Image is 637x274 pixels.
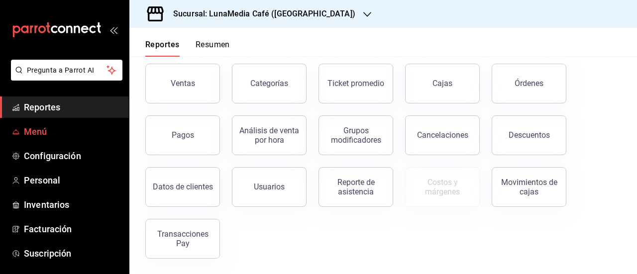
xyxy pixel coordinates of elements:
button: Ventas [145,64,220,103]
div: Datos de clientes [153,182,213,191]
div: Grupos modificadores [325,126,387,145]
div: Costos y márgenes [412,178,473,196]
button: Cancelaciones [405,115,480,155]
button: Órdenes [492,64,566,103]
span: Configuración [24,149,121,163]
div: Reporte de asistencia [325,178,387,196]
div: Categorías [250,79,288,88]
button: Contrata inventarios para ver este reporte [405,167,480,207]
span: Facturación [24,222,121,236]
a: Pregunta a Parrot AI [7,72,122,83]
button: Reporte de asistencia [318,167,393,207]
h3: Sucursal: LunaMedia Café ([GEOGRAPHIC_DATA]) [165,8,355,20]
div: Pagos [172,130,194,140]
div: Movimientos de cajas [498,178,560,196]
span: Inventarios [24,198,121,211]
button: Datos de clientes [145,167,220,207]
button: Ticket promedio [318,64,393,103]
button: Reportes [145,40,180,57]
span: Reportes [24,100,121,114]
div: Ventas [171,79,195,88]
button: Categorías [232,64,307,103]
div: Descuentos [509,130,550,140]
div: Cajas [432,78,453,90]
button: Transacciones Pay [145,219,220,259]
div: Órdenes [515,79,543,88]
button: Grupos modificadores [318,115,393,155]
div: navigation tabs [145,40,230,57]
button: Análisis de venta por hora [232,115,307,155]
span: Menú [24,125,121,138]
a: Cajas [405,64,480,103]
div: Transacciones Pay [152,229,213,248]
button: open_drawer_menu [109,26,117,34]
button: Resumen [196,40,230,57]
span: Pregunta a Parrot AI [27,65,107,76]
div: Análisis de venta por hora [238,126,300,145]
button: Pregunta a Parrot AI [11,60,122,81]
div: Cancelaciones [417,130,468,140]
div: Usuarios [254,182,285,191]
span: Personal [24,174,121,187]
button: Pagos [145,115,220,155]
button: Usuarios [232,167,307,207]
div: Ticket promedio [327,79,384,88]
button: Descuentos [492,115,566,155]
button: Movimientos de cajas [492,167,566,207]
span: Suscripción [24,247,121,260]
